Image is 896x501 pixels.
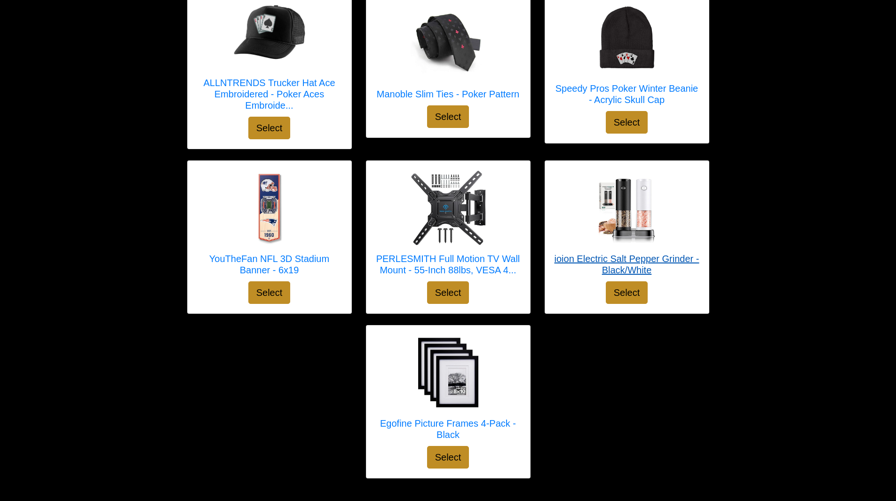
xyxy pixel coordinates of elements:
[197,170,342,281] a: YouTheFan NFL 3D Stadium Banner - 6x19 YouTheFan NFL 3D Stadium Banner - 6x19
[248,281,291,304] button: Select
[555,170,699,281] a: ioion Electric Salt Pepper Grinder - Black/White ioion Electric Salt Pepper Grinder - Black/White
[376,335,521,446] a: Egofine Picture Frames 4-Pack - Black Egofine Picture Frames 4-Pack - Black
[377,6,519,105] a: Manoble Slim Ties - Poker Pattern Manoble Slim Ties - Poker Pattern
[376,253,521,276] h5: PERLESMITH Full Motion TV Wall Mount - 55-Inch 88lbs, VESA 4...
[411,6,486,81] img: Manoble Slim Ties - Poker Pattern
[606,281,648,304] button: Select
[411,335,486,410] img: Egofine Picture Frames 4-Pack - Black
[197,253,342,276] h5: YouTheFan NFL 3D Stadium Banner - 6x19
[376,418,521,440] h5: Egofine Picture Frames 4-Pack - Black
[232,3,307,61] img: ALLNTRENDS Trucker Hat Ace Embroidered - Poker Aces Embroidery
[589,170,665,246] img: ioion Electric Salt Pepper Grinder - Black/White
[555,253,699,276] h5: ioion Electric Salt Pepper Grinder - Black/White
[377,88,519,100] h5: Manoble Slim Ties - Poker Pattern
[376,170,521,281] a: PERLESMITH Full Motion TV Wall Mount - 55-Inch 88lbs, VESA 400x400mm PERLESMITH Full Motion TV Wa...
[427,446,469,469] button: Select
[606,111,648,134] button: Select
[232,170,307,246] img: YouTheFan NFL 3D Stadium Banner - 6x19
[555,83,699,105] h5: Speedy Pros Poker Winter Beanie - Acrylic Skull Cap
[197,77,342,111] h5: ALLNTRENDS Trucker Hat Ace Embroidered - Poker Aces Embroide...
[427,105,469,128] button: Select
[248,117,291,139] button: Select
[411,170,486,246] img: PERLESMITH Full Motion TV Wall Mount - 55-Inch 88lbs, VESA 400x400mm
[427,281,469,304] button: Select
